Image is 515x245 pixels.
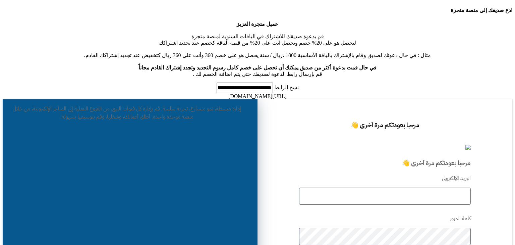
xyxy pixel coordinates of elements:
[161,105,241,113] span: إدارة مبسطة، نمو متسارع، تجربة سلسة.
[3,93,512,99] div: [URL][DOMAIN_NAME]
[3,21,512,77] p: قم بدعوة صديقك للاشتراك في الباقات السنوية لمنصة متجرة ليحصل هو على 20% خصم وتحصل انت على 20% من ...
[3,7,512,13] h4: ادع صديقك إلى منصة متجرة
[299,158,471,168] h3: مرحبا بعودتكم مرة أخرى 👋
[13,105,193,121] span: قم بإدارة كل قنوات البيع، من الفروع الفعلية إلى المتاجر الإلكترونية، من خلال منصة موحدة واحدة. أط...
[299,174,471,182] p: البريد الإلكترونى
[299,214,471,223] p: كلمة المرور
[465,145,471,150] img: logo-2.png
[138,65,377,70] b: في حال قمت بدعوة أكثر من صديق يمكنك أن تحصل على خصم كامل رسوم التجديد وتجدد إشتراك القادم مجاناً
[237,21,278,27] b: عميل متجرة العزيز
[273,85,299,90] label: نسخ الرابط
[351,120,419,130] span: مرحبا بعودتكم مرة أخرى 👋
